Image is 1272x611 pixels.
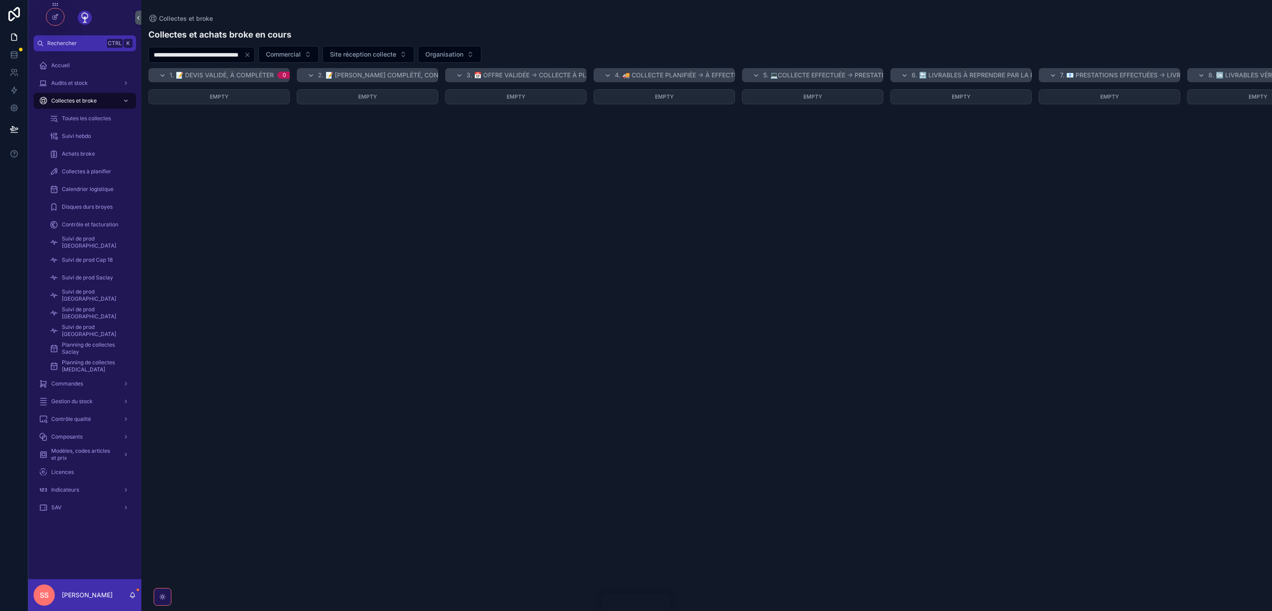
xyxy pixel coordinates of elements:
[358,93,377,100] span: Empty
[1060,71,1234,80] span: 7. 📧 Prestations effectuées -> livrables à vérifier
[425,50,463,59] span: Organisation
[44,181,136,197] a: Calendrier logistique
[62,359,127,373] span: Planning de collectes [MEDICAL_DATA]
[912,71,1072,80] span: 6. 🔙 Livrables à reprendre par la production
[148,14,213,23] a: Collectes et broke
[322,46,414,63] button: Select Button
[34,93,136,109] a: Collectes et broke
[44,146,136,162] a: Achats broke
[62,150,95,157] span: Achats broke
[159,14,213,23] span: Collectes et broke
[803,93,822,100] span: Empty
[44,358,136,374] a: Planning de collectes [MEDICAL_DATA]
[62,203,113,210] span: Disques durs broyes
[763,71,922,80] span: 5. 💻Collecte effectuée -> prestations à faire
[62,274,113,281] span: Suivi de prod Saclay
[51,416,91,423] span: Contrôle qualité
[44,305,136,321] a: Suivi de prod [GEOGRAPHIC_DATA]
[210,93,228,100] span: Empty
[51,469,74,476] span: Licences
[44,252,136,268] a: Suivi de prod Cap 18
[47,40,103,47] span: Rechercher
[44,217,136,233] a: Contrôle et facturation
[44,111,136,126] a: Toutes les collectes
[125,40,132,47] span: K
[44,164,136,179] a: Collectes à planifier
[40,590,49,600] span: SS
[44,340,136,356] a: Planning de collectes Saclay
[62,256,113,263] span: Suivi de prod Cap 18
[62,186,114,193] span: Calendrier logistique
[34,57,136,73] a: Accueil
[62,168,111,175] span: Collectes à planifier
[62,288,127,302] span: Suivi de prod [GEOGRAPHIC_DATA]
[34,429,136,445] a: Composants
[62,341,127,355] span: Planning de collectes Saclay
[62,115,111,122] span: Toutes les collectes
[44,234,136,250] a: Suivi de prod [GEOGRAPHIC_DATA]
[1249,93,1267,100] span: Empty
[1100,93,1119,100] span: Empty
[34,393,136,409] a: Gestion du stock
[170,71,274,80] span: 1. 📝 Devis validé, à compléter
[51,486,79,493] span: Indicateurs
[34,500,136,516] a: SAV
[34,75,136,91] a: Audits et stock
[51,97,97,104] span: Collectes et broke
[34,447,136,462] a: Modèles, codes articles et prix
[418,46,481,63] button: Select Button
[51,398,93,405] span: Gestion du stock
[615,71,746,80] span: 4. 🚚 Collecte planifiée -> à effectuer
[330,50,396,59] span: Site réception collecte
[51,380,83,387] span: Commandes
[51,62,70,69] span: Accueil
[318,71,487,80] span: 2. 📝 [PERSON_NAME] complété, contrôle compta
[34,376,136,392] a: Commandes
[62,235,127,249] span: Suivi de prod [GEOGRAPHIC_DATA]
[283,72,286,79] div: 0
[244,51,254,58] button: Clear
[655,93,674,100] span: Empty
[466,71,610,80] span: 3. 📅 Offre validée -> collecte à planifier
[34,464,136,480] a: Licences
[28,51,141,527] div: scrollable content
[107,39,123,48] span: Ctrl
[62,306,127,320] span: Suivi de prod [GEOGRAPHIC_DATA]
[51,433,83,440] span: Composants
[507,93,525,100] span: Empty
[51,80,88,87] span: Audits et stock
[148,28,291,41] h1: Collectes et achats broke en cours
[44,128,136,144] a: Suivi hebdo
[44,323,136,339] a: Suivi de prod [GEOGRAPHIC_DATA]
[78,11,92,25] img: App logo
[34,35,136,51] button: RechercherCtrlK
[62,221,118,228] span: Contrôle et facturation
[62,324,127,338] span: Suivi de prod [GEOGRAPHIC_DATA]
[62,133,91,140] span: Suivi hebdo
[266,50,301,59] span: Commercial
[44,270,136,286] a: Suivi de prod Saclay
[44,199,136,215] a: Disques durs broyes
[51,447,116,462] span: Modèles, codes articles et prix
[258,46,319,63] button: Select Button
[952,93,970,100] span: Empty
[44,287,136,303] a: Suivi de prod [GEOGRAPHIC_DATA]
[34,482,136,498] a: Indicateurs
[51,504,61,511] span: SAV
[34,411,136,427] a: Contrôle qualité
[62,591,113,600] p: [PERSON_NAME]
